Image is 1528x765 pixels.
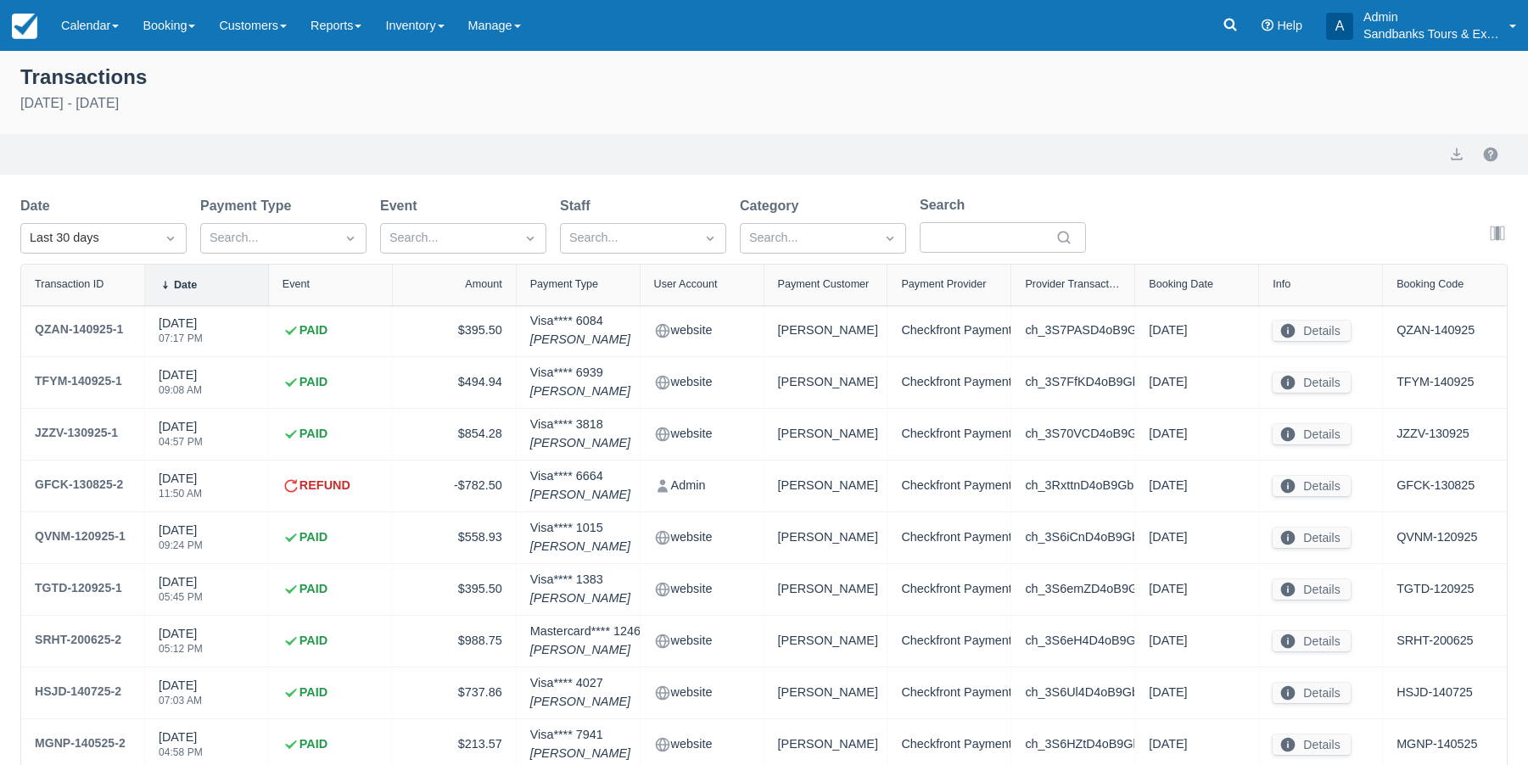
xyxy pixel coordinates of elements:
[159,315,203,354] div: [DATE]
[299,477,350,495] strong: REFUND
[1025,371,1121,394] div: ch_3S7FfKD4oB9Gbrmp08etfdDv
[778,422,874,446] div: [PERSON_NAME]
[1273,372,1351,393] button: Details
[1447,144,1467,165] button: export
[299,632,327,651] strong: PAID
[1396,632,1473,651] a: SRHT-200625
[522,230,539,247] span: Dropdown icon
[159,437,203,447] div: 04:57 PM
[35,371,122,391] div: TFYM-140925-1
[159,625,203,664] div: [DATE]
[35,422,118,443] div: JZZV-130925-1
[530,589,630,608] em: [PERSON_NAME]
[1273,579,1351,600] button: Details
[159,540,203,550] div: 09:24 PM
[35,733,126,757] a: MGNP-140525-2
[159,644,203,654] div: 05:12 PM
[35,526,126,550] a: QVNM-120925-1
[1025,422,1121,446] div: ch_3S70VCD4oB9Gbrmp0sX11mYE
[654,526,750,550] div: website
[299,425,327,444] strong: PAID
[1149,278,1213,290] div: Booking Date
[530,382,630,401] em: [PERSON_NAME]
[1396,735,1477,754] a: MGNP-140525
[1273,278,1290,290] div: Info
[530,331,630,349] em: [PERSON_NAME]
[901,629,997,653] div: Checkfront Payments
[654,578,750,601] div: website
[1149,371,1245,394] div: [DATE]
[1025,319,1121,343] div: ch_3S7PASD4oB9Gbrmp2xiJg9xW
[406,629,502,653] div: $988.75
[35,371,122,394] a: TFYM-140925-1
[1396,528,1477,547] a: QVNM-120925
[654,422,750,446] div: website
[299,373,327,392] strong: PAID
[406,681,502,705] div: $737.86
[406,578,502,601] div: $395.50
[882,230,898,247] span: Dropdown icon
[159,677,202,716] div: [DATE]
[35,319,123,339] div: QZAN-140925-1
[1149,629,1245,653] div: [DATE]
[920,195,971,215] label: Search
[530,434,630,453] em: [PERSON_NAME]
[159,333,203,343] div: 07:17 PM
[1149,733,1245,757] div: [DATE]
[159,470,202,509] div: [DATE]
[778,319,874,343] div: [PERSON_NAME]
[1273,476,1351,496] button: Details
[1025,578,1121,601] div: ch_3S6emZD4oB9Gbrmp0qrKODuC
[530,745,630,763] em: [PERSON_NAME]
[901,278,986,290] div: Payment Provider
[778,278,870,290] div: Payment Customer
[1149,526,1245,550] div: [DATE]
[1149,681,1245,705] div: [DATE]
[778,629,874,653] div: [PERSON_NAME]
[174,279,197,291] div: Date
[35,474,123,494] div: GFCK-130825-2
[406,319,502,343] div: $395.50
[901,733,997,757] div: Checkfront Payments
[654,629,750,653] div: website
[299,684,327,702] strong: PAID
[1396,477,1475,495] a: GFCK-130825
[406,422,502,446] div: $854.28
[465,278,501,290] div: Amount
[1363,8,1499,25] p: Admin
[901,474,997,498] div: Checkfront Payments
[162,230,179,247] span: Dropdown icon
[159,522,203,561] div: [DATE]
[1396,580,1474,599] a: TGTD-120925
[530,693,630,712] em: [PERSON_NAME]
[35,681,121,705] a: HSJD-140725-2
[159,573,203,612] div: [DATE]
[159,489,202,499] div: 11:50 AM
[299,321,327,340] strong: PAID
[30,229,147,248] div: Last 30 days
[654,681,750,705] div: website
[778,578,874,601] div: [PERSON_NAME]
[406,733,502,757] div: $213.57
[35,681,121,701] div: HSJD-140725-2
[35,578,122,598] div: TGTD-120925-1
[1396,373,1474,392] a: TFYM-140925
[159,385,202,395] div: 09:08 AM
[560,196,597,216] label: Staff
[380,196,424,216] label: Event
[1273,528,1351,548] button: Details
[35,319,123,343] a: QZAN-140925-1
[901,526,997,550] div: Checkfront Payments
[778,474,874,498] div: [PERSON_NAME]
[1149,578,1245,601] div: [DATE]
[159,747,203,757] div: 04:58 PM
[778,371,874,394] div: [PERSON_NAME]
[35,733,126,753] div: MGNP-140525-2
[1273,321,1351,341] button: Details
[299,580,327,599] strong: PAID
[901,681,997,705] div: Checkfront Payments
[1273,424,1351,444] button: Details
[1025,526,1121,550] div: ch_3S6iCnD4oB9Gbrmp1W8ks3B7
[530,486,630,505] em: [PERSON_NAME]
[1025,278,1121,290] div: Provider Transaction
